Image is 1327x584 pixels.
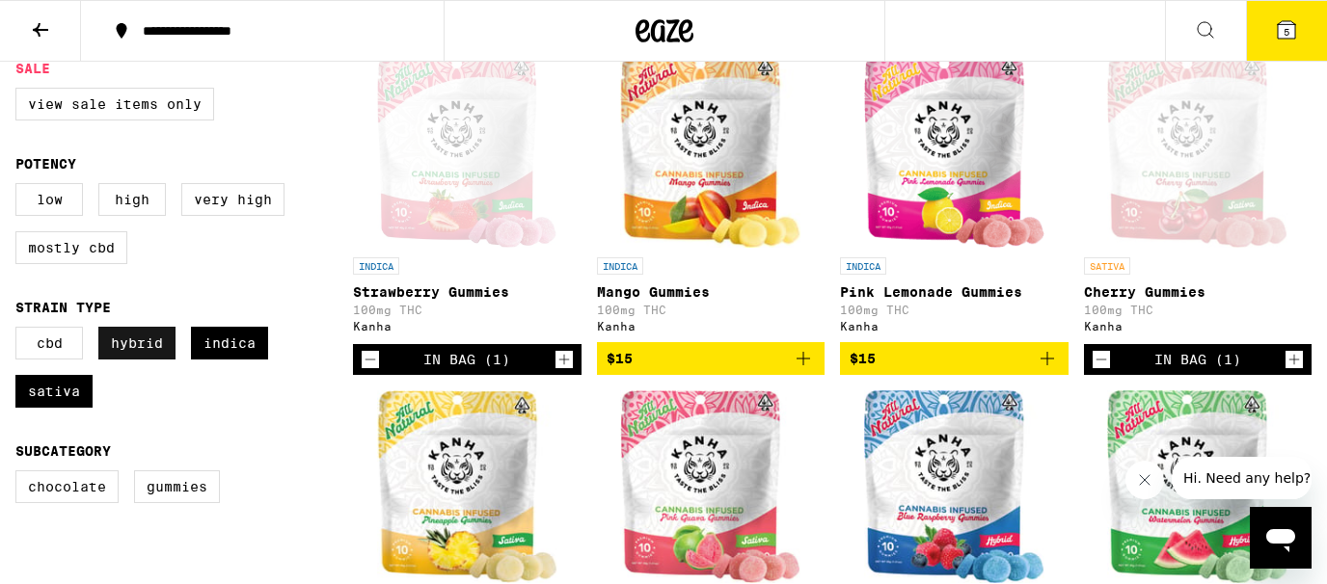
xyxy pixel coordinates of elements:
p: 100mg THC [353,304,582,316]
p: 100mg THC [1084,304,1313,316]
button: Increment [555,350,574,369]
p: Cherry Gummies [1084,284,1313,300]
iframe: Button to launch messaging window [1250,507,1312,569]
label: High [98,183,166,216]
label: Sativa [15,375,93,408]
p: SATIVA [1084,257,1130,275]
a: Open page for Strawberry Gummies from Kanha [353,55,582,344]
label: Very High [181,183,284,216]
legend: Sale [15,61,50,76]
a: Open page for Cherry Gummies from Kanha [1084,55,1313,344]
iframe: Message from company [1172,457,1312,499]
p: 100mg THC [840,304,1069,316]
p: INDICA [597,257,643,275]
legend: Potency [15,156,76,172]
button: 5 [1246,1,1327,61]
a: Open page for Pink Lemonade Gummies from Kanha [840,55,1069,342]
div: Kanha [353,320,582,332]
label: Gummies [134,470,220,503]
div: Kanha [597,320,826,332]
iframe: Close message [1125,461,1164,499]
p: INDICA [840,257,886,275]
div: Kanha [1084,320,1313,332]
div: In Bag (1) [423,352,510,367]
p: Strawberry Gummies [353,284,582,300]
span: $15 [607,351,633,366]
button: Decrement [361,350,380,369]
img: Kanha - Mango Gummies [620,55,800,248]
label: CBD [15,327,83,359]
p: Mango Gummies [597,284,826,300]
div: Kanha [840,320,1069,332]
div: In Bag (1) [1154,352,1241,367]
label: Hybrid [98,327,176,359]
img: Kanha - Pineapple Gummies [377,390,557,583]
button: Increment [1285,350,1304,369]
button: Add to bag [597,342,826,375]
legend: Subcategory [15,443,111,459]
button: Decrement [1092,350,1111,369]
label: Low [15,183,83,216]
p: INDICA [353,257,399,275]
a: Open page for Mango Gummies from Kanha [597,55,826,342]
span: $15 [850,351,876,366]
label: Indica [191,327,268,359]
img: Kanha - Watermelon Gummies [1107,390,1287,583]
span: 5 [1284,26,1289,38]
label: View Sale Items Only [15,88,214,120]
img: Kanha - Blue Raspberry Gummies [864,390,1044,583]
img: Kanha - Pink Lemonade Gummies [864,55,1044,248]
legend: Strain Type [15,300,111,315]
button: Add to bag [840,342,1069,375]
label: Chocolate [15,470,119,503]
label: Mostly CBD [15,231,127,264]
p: 100mg THC [597,304,826,316]
img: Kanha - Pink Guava Gummies [620,390,800,583]
p: Pink Lemonade Gummies [840,284,1069,300]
